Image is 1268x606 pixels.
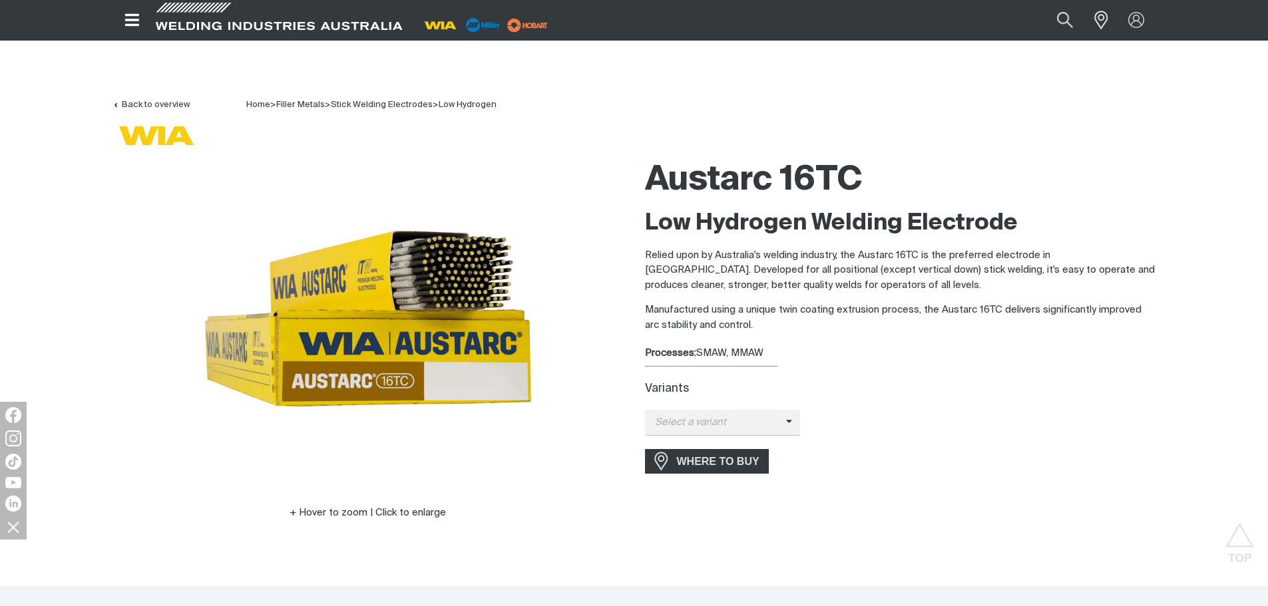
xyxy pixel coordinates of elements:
span: > [433,100,439,109]
img: Austarc 16TC [202,152,534,485]
span: > [325,100,331,109]
a: Stick Welding Electrodes [331,100,433,109]
a: Filler Metals [276,100,325,109]
input: Product name or item number... [1025,5,1087,35]
a: miller [503,20,552,30]
span: Select a variant [645,415,786,430]
button: Hover to zoom | Click to enlarge [282,505,454,521]
label: Variants [645,383,689,394]
p: Manufactured using a unique twin coating extrusion process, the Austarc 16TC delivers significant... [645,303,1156,333]
img: TikTok [5,454,21,470]
img: Facebook [5,407,21,423]
span: > [270,100,276,109]
button: Scroll to top [1225,523,1255,553]
h2: Low Hydrogen Welding Electrode [645,209,1156,238]
img: LinkedIn [5,496,21,512]
h1: Austarc 16TC [645,159,1156,202]
strong: Processes: [645,348,696,358]
p: Relied upon by Australia's welding industry, the Austarc 16TC is the preferred electrode in [GEOG... [645,248,1156,293]
img: YouTube [5,477,21,488]
a: Low Hydrogen [439,100,497,109]
img: miller [503,15,552,35]
span: WHERE TO BUY [668,451,768,472]
span: Home [246,100,270,109]
a: WHERE TO BUY [645,449,769,474]
a: Home [246,99,270,109]
img: hide socials [2,516,25,538]
div: SMAW, MMAW [645,346,1156,361]
a: Back to overview of Low Hydrogen [112,100,190,109]
img: Instagram [5,430,21,446]
button: Search products [1042,5,1088,35]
